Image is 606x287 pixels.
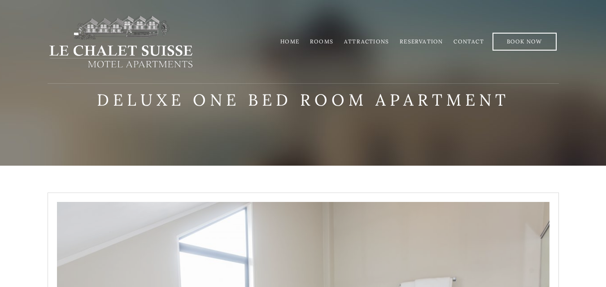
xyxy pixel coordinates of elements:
a: Reservation [400,38,443,45]
a: Home [280,38,299,45]
a: Book Now [493,33,557,51]
img: lechaletsuisse [48,15,194,69]
a: Attractions [344,38,389,45]
a: Rooms [310,38,333,45]
a: Contact [453,38,484,45]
